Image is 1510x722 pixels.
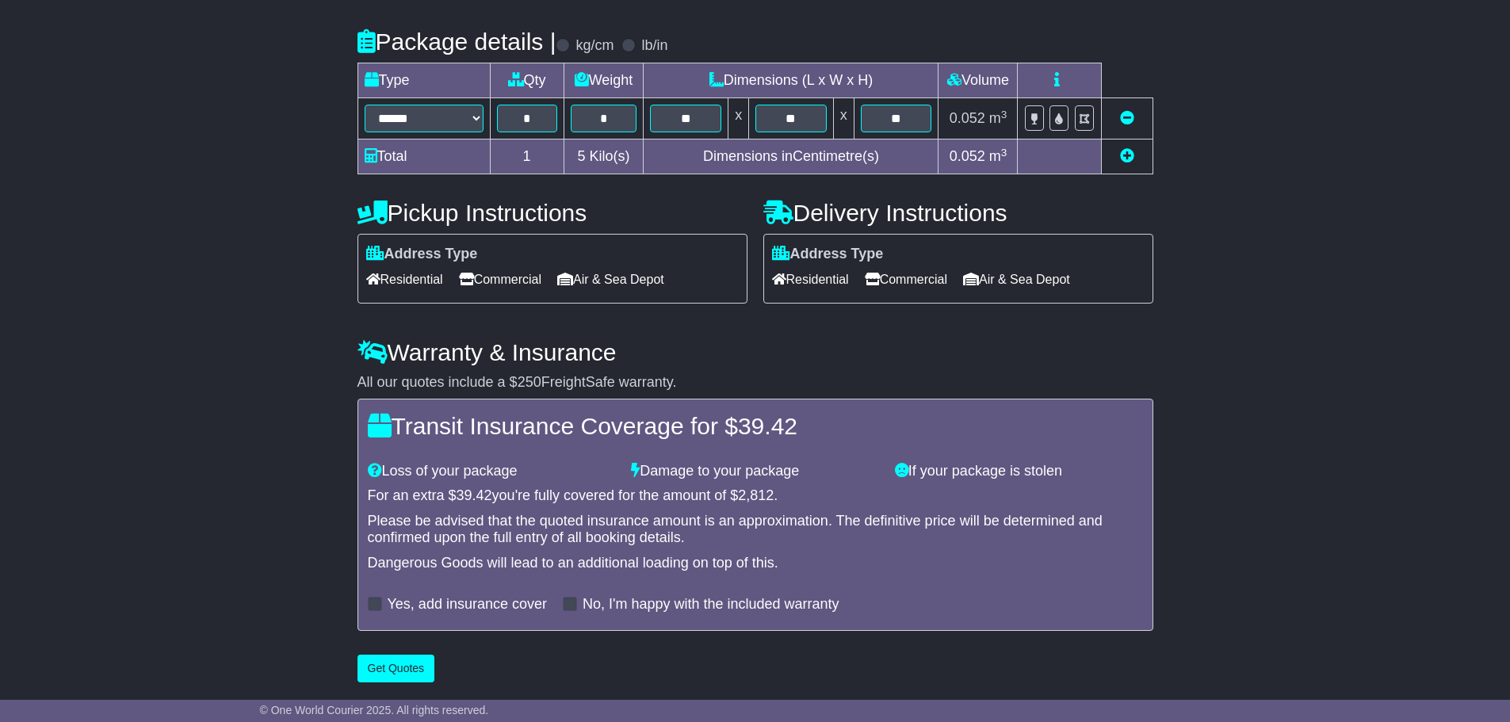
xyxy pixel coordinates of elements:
sup: 3 [1001,147,1007,159]
h4: Transit Insurance Coverage for $ [368,413,1143,439]
label: Address Type [772,246,884,263]
span: Air & Sea Depot [557,267,664,292]
span: 0.052 [950,148,985,164]
span: Residential [772,267,849,292]
label: No, I'm happy with the included warranty [583,596,839,613]
div: Damage to your package [623,463,887,480]
h4: Pickup Instructions [357,200,747,226]
td: Dimensions in Centimetre(s) [644,139,938,174]
a: Remove this item [1120,110,1134,126]
div: All our quotes include a $ FreightSafe warranty. [357,374,1153,392]
td: Volume [938,63,1018,98]
td: Dimensions (L x W x H) [644,63,938,98]
span: m [989,110,1007,126]
td: x [728,98,749,139]
td: 1 [490,139,564,174]
div: Loss of your package [360,463,624,480]
td: x [833,98,854,139]
span: 0.052 [950,110,985,126]
td: Weight [564,63,644,98]
h4: Warranty & Insurance [357,339,1153,365]
sup: 3 [1001,109,1007,120]
span: 250 [518,374,541,390]
span: © One World Courier 2025. All rights reserved. [260,704,489,716]
h4: Delivery Instructions [763,200,1153,226]
span: 5 [577,148,585,164]
span: m [989,148,1007,164]
button: Get Quotes [357,655,435,682]
label: kg/cm [575,37,614,55]
label: lb/in [641,37,667,55]
div: For an extra $ you're fully covered for the amount of $ . [368,487,1143,505]
div: Dangerous Goods will lead to an additional loading on top of this. [368,555,1143,572]
span: Commercial [459,267,541,292]
span: Residential [366,267,443,292]
div: If your package is stolen [887,463,1151,480]
div: Please be advised that the quoted insurance amount is an approximation. The definitive price will... [368,513,1143,547]
span: 39.42 [457,487,492,503]
label: Address Type [366,246,478,263]
td: Type [357,63,490,98]
label: Yes, add insurance cover [388,596,547,613]
span: 2,812 [738,487,774,503]
a: Add new item [1120,148,1134,164]
td: Kilo(s) [564,139,644,174]
span: 39.42 [738,413,797,439]
span: Commercial [865,267,947,292]
h4: Package details | [357,29,556,55]
span: Air & Sea Depot [963,267,1070,292]
td: Total [357,139,490,174]
td: Qty [490,63,564,98]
